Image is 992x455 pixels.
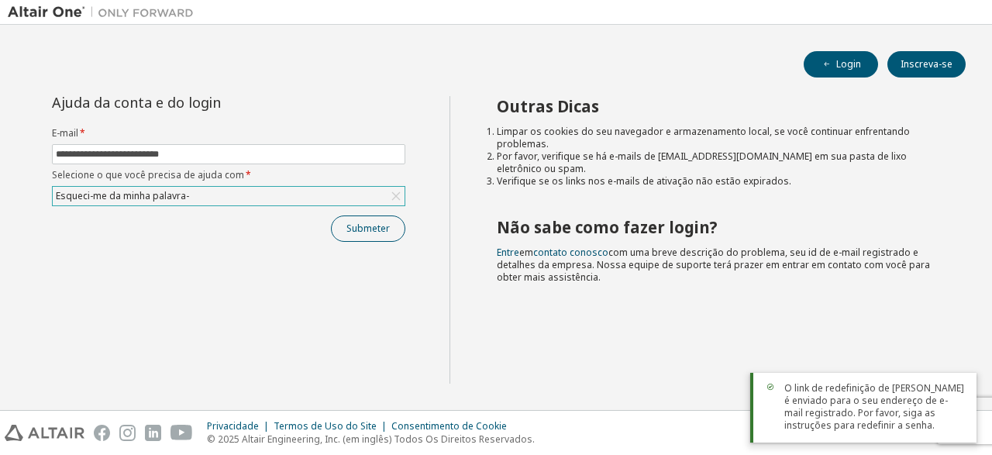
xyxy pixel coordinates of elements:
div: Ajuda da conta e do login [52,96,335,109]
li: Limpar os cookies do seu navegador e armazenamento local, se você continuar enfrentando problemas. [497,126,939,150]
label: Selecione o que você precisa de ajuda com [52,169,405,181]
a: Entre [497,246,519,259]
img: facebook.svg [94,425,110,441]
button: Inscreva-se [887,51,966,78]
img: youtube.svg [170,425,193,441]
h2: Não sabe como fazer login? [497,217,939,237]
label: E-mail [52,127,405,140]
li: Por favor, verifique se há e-mails de [EMAIL_ADDRESS][DOMAIN_NAME] em sua pasta de lixo eletrônic... [497,150,939,175]
span: O link de redefinição de [PERSON_NAME] é enviado para o seu endereço de e-mail registrado. Por fa... [784,382,964,432]
img: Altair Um [8,5,201,20]
div: Esqueci-me da minha palavra- [53,188,191,205]
img: altair_logo.svg [5,425,84,441]
li: Verifique se os links nos e-mails de ativação não estão expirados. [497,175,939,188]
p: © 2025 Altair Engineering, Inc. (em inglês) Todos Os Direitos Reservados. [207,433,535,446]
div: Consentimento de Cookie [391,420,516,433]
img: instagram.svg [119,425,136,441]
button: Login [804,51,878,78]
a: contato conosco [533,246,608,259]
img: linkedin.svg [145,425,161,441]
div: Esqueci-me da minha palavra- [53,187,405,205]
span: em com uma breve descrição do problema, seu id de e-mail registrado e detalhes da empresa. Nossa ... [497,246,930,284]
div: Privacidade [207,420,274,433]
button: Submeter [331,215,405,242]
div: Termos de Uso do Site [274,420,391,433]
h2: Outras Dicas [497,96,939,116]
